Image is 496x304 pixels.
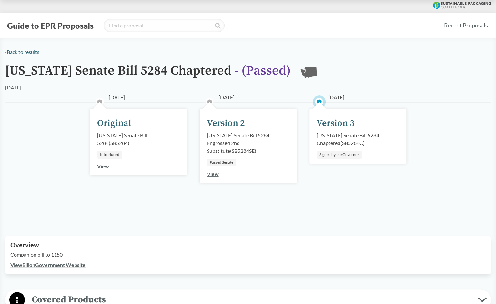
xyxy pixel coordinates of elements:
[97,163,109,169] a: View
[317,117,355,130] div: Version 3
[104,19,225,32] input: Find a proposal
[317,151,362,159] div: Signed by the Governor
[207,131,289,155] div: [US_STATE] Senate Bill 5284 Engrossed 2nd Substitute ( SB5284SE )
[10,262,86,268] a: ViewBillonGovernment Website
[97,131,180,147] div: [US_STATE] Senate Bill 5284 ( SB5284 )
[97,151,122,159] div: Introduced
[234,63,291,79] span: - ( Passed )
[5,20,96,31] button: Guide to EPR Proposals
[10,251,486,258] p: Companion bill to 1150
[328,93,344,101] span: [DATE]
[218,93,235,101] span: [DATE]
[207,159,236,166] div: Passed Senate
[441,18,491,33] a: Recent Proposals
[109,93,125,101] span: [DATE]
[97,117,131,130] div: Original
[207,171,219,177] a: View
[207,117,245,130] div: Version 2
[317,131,399,147] div: [US_STATE] Senate Bill 5284 Chaptered ( SB5284C )
[5,49,39,55] a: ‹Back to results
[5,64,291,84] h1: [US_STATE] Senate Bill 5284 Chaptered
[10,241,486,249] h2: Overview
[5,84,21,91] div: [DATE]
